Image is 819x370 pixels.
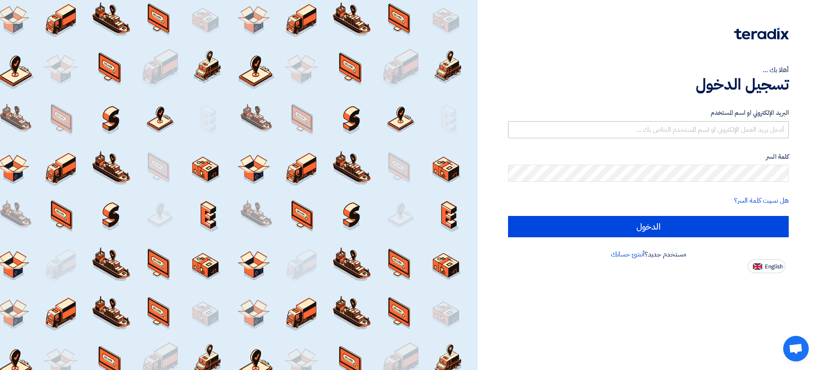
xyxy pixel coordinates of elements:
[508,65,789,75] div: أهلا بك ...
[508,108,789,118] label: البريد الإلكتروني او اسم المستخدم
[734,28,789,40] img: Teradix logo
[753,263,762,270] img: en-US.png
[748,259,785,273] button: English
[508,75,789,94] h1: تسجيل الدخول
[508,152,789,162] label: كلمة السر
[508,249,789,259] div: مستخدم جديد؟
[611,249,645,259] a: أنشئ حسابك
[508,216,789,237] input: الدخول
[508,121,789,138] input: أدخل بريد العمل الإلكتروني او اسم المستخدم الخاص بك ...
[783,336,809,361] div: Open chat
[765,264,783,270] span: English
[734,195,789,206] a: هل نسيت كلمة السر؟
